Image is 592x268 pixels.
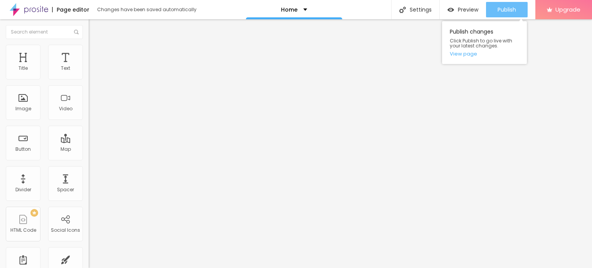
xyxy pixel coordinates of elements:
[447,7,454,13] img: view-1.svg
[97,7,197,12] div: Changes have been saved automatically
[52,7,89,12] div: Page editor
[399,7,406,13] img: Icone
[442,21,527,64] div: Publish changes
[15,106,31,111] div: Image
[74,30,79,34] img: Icone
[450,51,519,56] a: View page
[450,38,519,48] span: Click Publish to go live with your latest changes.
[486,2,528,17] button: Publish
[51,228,80,233] div: Social Icons
[15,187,31,192] div: Divider
[89,19,592,268] iframe: Editor
[281,7,298,12] p: Home
[15,147,31,152] div: Button
[440,2,486,17] button: Preview
[10,228,36,233] div: HTML Code
[61,66,70,71] div: Text
[59,106,72,111] div: Video
[458,7,478,13] span: Preview
[57,187,74,192] div: Spacer
[61,147,71,152] div: Map
[498,7,516,13] span: Publish
[555,6,580,13] span: Upgrade
[6,25,83,39] input: Search element
[18,66,28,71] div: Title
